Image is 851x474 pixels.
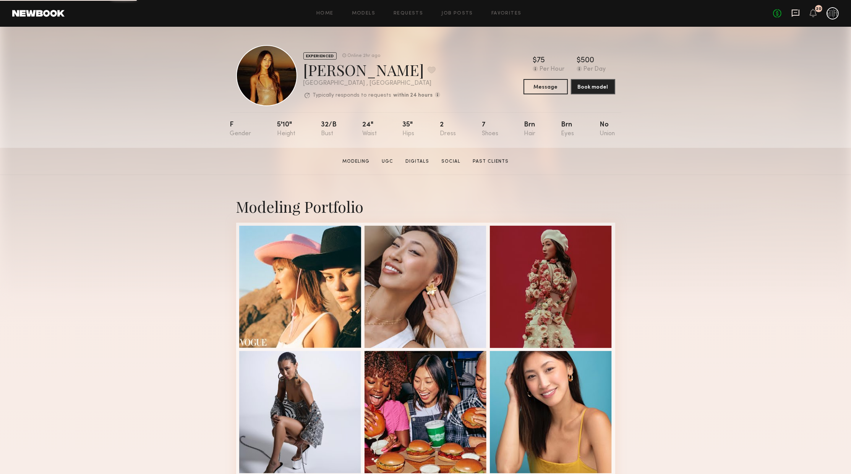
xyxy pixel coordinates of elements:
[313,93,392,98] p: Typically responds to requests
[581,57,594,65] div: 500
[303,52,337,60] div: EXPERIENCED
[571,79,615,94] button: Book model
[321,121,337,137] div: 32/b
[537,57,545,65] div: 75
[482,121,498,137] div: 7
[441,11,473,16] a: Job Posts
[394,93,433,98] b: within 24 hours
[600,121,615,137] div: No
[316,11,334,16] a: Home
[540,66,564,73] div: Per Hour
[303,60,440,80] div: [PERSON_NAME]
[394,11,423,16] a: Requests
[440,121,456,137] div: 2
[379,158,396,165] a: UGC
[236,196,615,217] div: Modeling Portfolio
[561,121,574,137] div: Brn
[352,11,375,16] a: Models
[524,79,568,94] button: Message
[362,121,377,137] div: 24"
[577,57,581,65] div: $
[438,158,464,165] a: Social
[339,158,373,165] a: Modeling
[470,158,512,165] a: Past Clients
[816,7,822,11] div: 20
[491,11,522,16] a: Favorites
[402,121,414,137] div: 35"
[402,158,432,165] a: Digitals
[277,121,295,137] div: 5'10"
[230,121,251,137] div: F
[524,121,535,137] div: Brn
[348,53,381,58] div: Online 2hr ago
[584,66,606,73] div: Per Day
[303,80,440,87] div: [GEOGRAPHIC_DATA] , [GEOGRAPHIC_DATA]
[533,57,537,65] div: $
